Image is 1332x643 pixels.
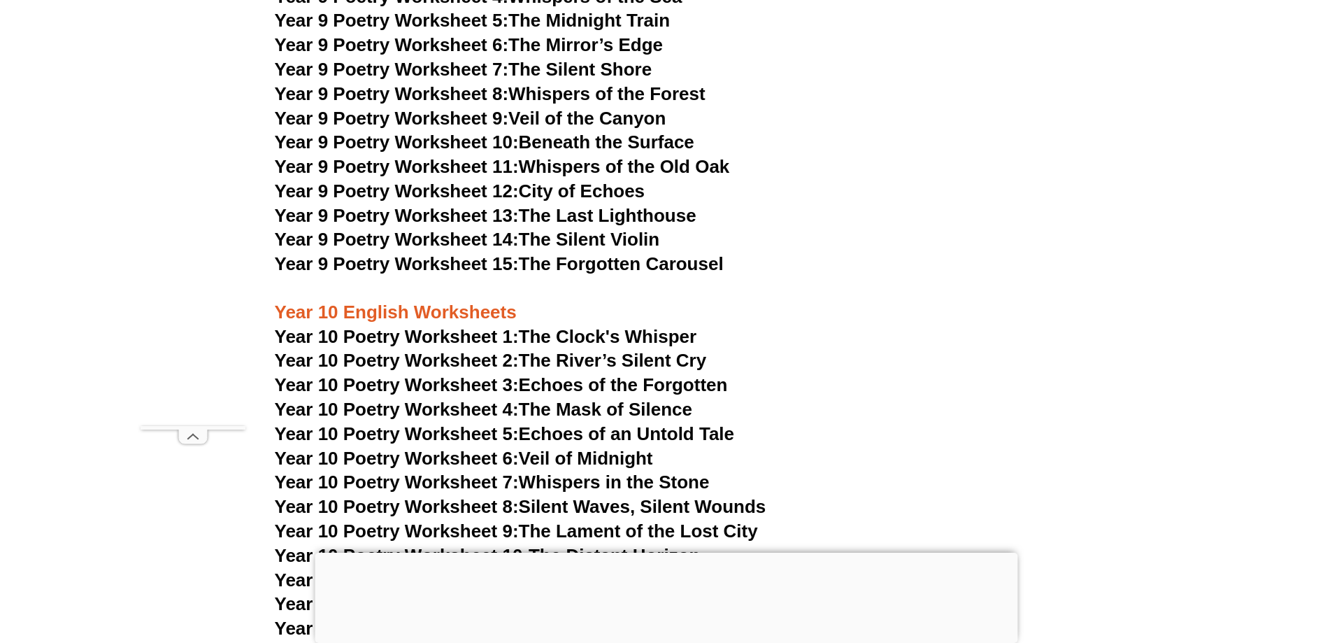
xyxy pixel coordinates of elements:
a: Year 10 Poetry Worksheet 7:Whispers in the Stone [275,472,710,493]
span: Year 9 Poetry Worksheet 12: [275,181,519,202]
a: Year 10 Poetry Worksheet 4:The Mask of Silence [275,399,692,420]
span: Year 10 Poetry Worksheet 10: [275,545,529,566]
a: Year 9 Poetry Worksheet 5:The Midnight Train [275,10,671,31]
span: Year 10 Poetry Worksheet 8: [275,496,519,517]
span: Year 10 Poetry Worksheet 11: [275,570,529,591]
h3: Year 10 English Worksheets [275,277,1058,325]
span: Year 10 Poetry Worksheet 9: [275,521,519,542]
a: Year 9 Poetry Worksheet 14:The Silent Violin [275,229,660,250]
a: Year 10 Poetry Worksheet 10:The Distant Horizon [275,545,701,566]
a: Year 10 Poetry Worksheet 1:The Clock's Whisper [275,326,697,347]
a: Year 9 Poetry Worksheet 11:Whispers of the Old Oak [275,156,730,177]
a: Year 9 Poetry Worksheet 13:The Last Lighthouse [275,205,696,226]
span: Year 9 Poetry Worksheet 6: [275,34,509,55]
a: Year 10 Poetry Worksheet 9:The Lament of the Lost City [275,521,758,542]
span: Year 10 Poetry Worksheet 7: [275,472,519,493]
span: Year 10 Poetry Worksheet 3: [275,374,519,395]
a: Year 10 Poetry Worksheet 6:Veil of Midnight [275,448,653,469]
a: Year 10 Poetry Worksheet 8:Silent Waves, Silent Wounds [275,496,766,517]
span: Year 10 Poetry Worksheet 12: [275,593,529,614]
span: Year 10 Poetry Worksheet 2: [275,350,519,371]
span: Year 10 Poetry Worksheet 1: [275,326,519,347]
span: Year 9 Poetry Worksheet 14: [275,229,519,250]
span: Year 9 Poetry Worksheet 15: [275,253,519,274]
a: Year 9 Poetry Worksheet 8:Whispers of the Forest [275,83,706,104]
a: Year 9 Poetry Worksheet 12:City of Echoes [275,181,645,202]
span: Year 9 Poetry Worksheet 9: [275,108,509,129]
iframe: Chat Widget [1099,485,1332,643]
a: Year 10 Poetry Worksheet 11:Echoes in the Fog [275,570,685,591]
span: Year 10 Poetry Worksheet 5: [275,423,519,444]
a: Year 9 Poetry Worksheet 9:Veil of the Canyon [275,108,666,129]
a: Year 10 Poetry Worksheet 12:The Last Light of Dusk [275,593,725,614]
iframe: Advertisement [141,32,245,426]
a: Year 9 Poetry Worksheet 10:Beneath the Surface [275,132,694,153]
span: Year 9 Poetry Worksheet 8: [275,83,509,104]
span: Year 9 Poetry Worksheet 5: [275,10,509,31]
a: Year 10 Poetry Worksheet 2:The River’s Silent Cry [275,350,707,371]
a: Year 9 Poetry Worksheet 6:The Mirror’s Edge [275,34,664,55]
a: Year 10 Poetry Worksheet 5:Echoes of an Untold Tale [275,423,735,444]
iframe: Advertisement [315,553,1017,640]
a: Year 9 Poetry Worksheet 15:The Forgotten Carousel [275,253,724,274]
span: Year 9 Poetry Worksheet 10: [275,132,519,153]
span: Year 10 Poetry Worksheet 6: [275,448,519,469]
a: Year 10 Poetry Worksheet 3:Echoes of the Forgotten [275,374,728,395]
a: Year 9 Poetry Worksheet 7:The Silent Shore [275,59,652,80]
span: Year 9 Poetry Worksheet 11: [275,156,519,177]
a: Year 10 Poetry Worksheet 13:Whispers of the Overgrown [275,618,766,639]
span: Year 9 Poetry Worksheet 7: [275,59,509,80]
span: Year 10 Poetry Worksheet 13: [275,618,529,639]
span: Year 10 Poetry Worksheet 4: [275,399,519,420]
span: Year 9 Poetry Worksheet 13: [275,205,519,226]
